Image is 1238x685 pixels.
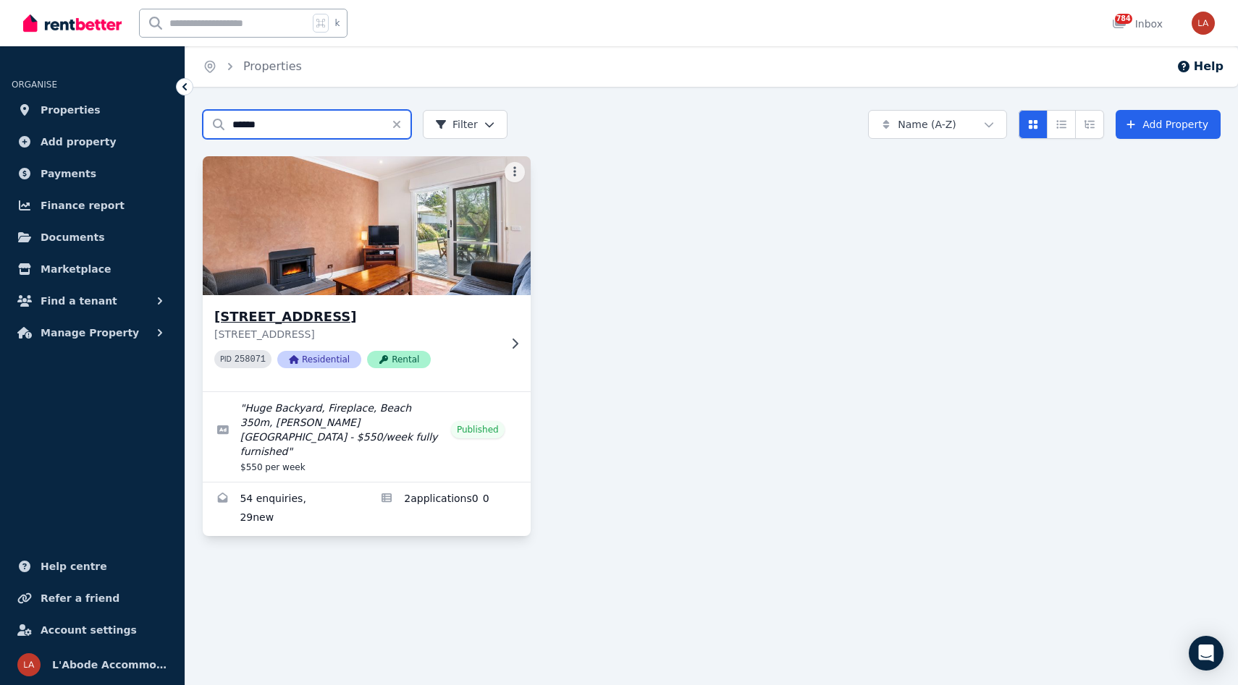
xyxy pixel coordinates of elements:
button: Help [1176,58,1224,75]
span: Payments [41,165,96,182]
p: [STREET_ADDRESS] [214,327,499,341]
span: Find a tenant [41,292,117,310]
span: Filter [435,117,478,132]
div: Inbox [1112,17,1163,31]
span: Properties [41,101,101,119]
a: Enquiries for 5 Kenwyn Court, Cowes [203,482,366,536]
button: Compact list view [1047,110,1076,139]
a: Refer a friend [12,584,173,613]
a: Properties [12,95,173,124]
span: Residential [277,351,361,368]
div: Open Intercom Messenger [1189,636,1224,671]
span: Documents [41,229,105,246]
span: Refer a friend [41,590,119,607]
a: Documents [12,223,173,252]
img: 5 Kenwyn Court, Cowes [195,153,539,299]
span: Account settings [41,621,137,639]
img: RentBetter [23,12,122,34]
a: Add Property [1116,110,1221,139]
span: Name (A-Z) [898,117,956,132]
span: Manage Property [41,324,139,341]
button: Clear search [391,110,411,139]
button: Expanded list view [1075,110,1104,139]
button: Name (A-Z) [868,110,1007,139]
span: Add property [41,133,117,150]
a: Help centre [12,552,173,581]
button: Manage Property [12,318,173,347]
a: 5 Kenwyn Court, Cowes[STREET_ADDRESS][STREET_ADDRESS]PID 258071ResidentialRental [203,156,531,391]
nav: Breadcrumb [185,46,319,87]
button: More options [505,162,525,182]
a: Finance report [12,191,173,220]
a: Properties [243,59,302,73]
img: L'Abode Accommodation Specialist [1192,12,1215,35]
img: L'Abode Accommodation Specialist [17,653,41,676]
button: Filter [423,110,508,139]
a: Edit listing: Huge Backyard, Fireplace, Beach 350m, Philip Island - $550/week fully furnished [203,392,531,482]
span: ORGANISE [12,80,57,90]
a: Payments [12,159,173,188]
span: Rental [367,351,431,368]
button: Card view [1019,110,1048,139]
a: Account settings [12,616,173,644]
div: View options [1019,110,1104,139]
h3: [STREET_ADDRESS] [214,307,499,327]
small: PID [220,355,232,363]
code: 258071 [235,354,266,365]
span: L'Abode Accommodation Specialist [52,656,167,673]
a: Marketplace [12,255,173,284]
span: Help centre [41,558,107,575]
span: Finance report [41,197,125,214]
a: Applications for 5 Kenwyn Court, Cowes [366,482,530,536]
button: Find a tenant [12,286,173,315]
span: 784 [1115,14,1132,24]
a: Add property [12,127,173,156]
span: Marketplace [41,260,111,278]
span: k [334,17,340,29]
